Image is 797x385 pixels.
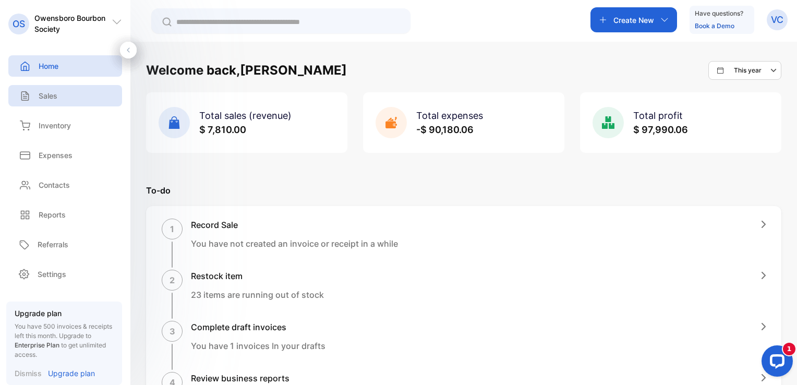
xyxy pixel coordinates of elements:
h1: Review business reports [191,372,390,384]
p: Home [39,61,58,71]
p: Dismiss [15,368,42,379]
p: 23 items are running out of stock [191,288,324,301]
h1: Welcome back, [PERSON_NAME] [146,61,347,80]
h1: Record Sale [191,219,398,231]
p: Upgrade plan [15,308,114,319]
span: $ 97,990.06 [633,124,688,135]
span: Enterprise Plan [15,341,59,349]
h1: Restock item [191,270,324,282]
p: You have 1 invoices In your drafts [191,340,325,352]
p: Upgrade plan [48,368,95,379]
p: Have questions? [695,8,743,19]
p: Reports [39,209,66,220]
p: Create New [613,15,654,26]
p: Referrals [38,239,68,250]
a: Book a Demo [695,22,734,30]
p: Expenses [39,150,73,161]
p: Owensboro Bourbon Society [34,13,112,34]
a: Upgrade plan [42,368,95,379]
p: Settings [38,269,66,280]
iframe: LiveChat chat widget [753,341,797,385]
span: -$ 90,180.06 [416,124,474,135]
button: This year [708,61,781,80]
p: To-do [146,184,781,197]
span: Total sales (revenue) [199,110,292,121]
span: $ 7,810.00 [199,124,246,135]
p: You have 500 invoices & receipts left this month. [15,322,114,359]
p: This year [734,66,762,75]
button: Create New [590,7,677,32]
p: Contacts [39,179,70,190]
p: Inventory [39,120,71,131]
button: VC [767,7,788,32]
p: VC [771,13,783,27]
span: Total expenses [416,110,483,121]
span: Total profit [633,110,683,121]
p: 2 [170,274,175,286]
p: You have not created an invoice or receipt in a while [191,237,398,250]
span: Upgrade to to get unlimited access. [15,332,106,358]
h1: Complete draft invoices [191,321,325,333]
p: OS [13,17,25,31]
p: Sales [39,90,57,101]
p: 3 [170,325,175,338]
p: 1 [170,223,174,235]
